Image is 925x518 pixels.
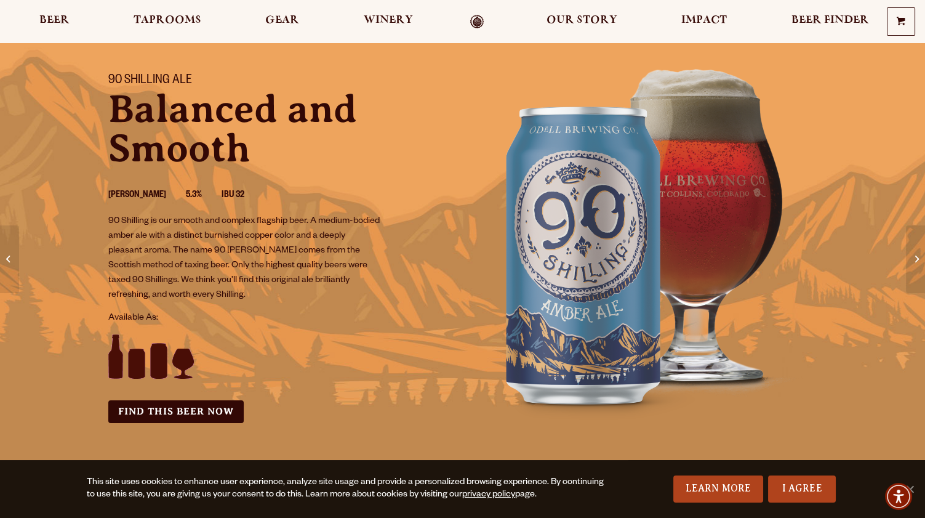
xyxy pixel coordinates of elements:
span: Our Story [547,15,617,25]
span: Gear [265,15,299,25]
a: privacy policy [462,490,515,500]
p: Balanced and Smooth [108,89,448,168]
li: [PERSON_NAME] [108,188,186,204]
span: Impact [681,15,727,25]
a: Taprooms [126,15,209,28]
a: Impact [673,15,735,28]
a: Our Story [539,15,625,28]
a: Learn More [673,476,764,503]
a: Beer [31,15,78,28]
a: I Agree [768,476,836,503]
li: IBU 32 [222,188,264,204]
span: Taprooms [134,15,201,25]
span: Beer [39,15,70,25]
a: Gear [257,15,307,28]
li: 5.3% [186,188,222,204]
a: Beer Finder [783,15,876,28]
div: Accessibility Menu [885,483,912,510]
p: 90 Shilling is our smooth and complex flagship beer. A medium-bodied amber ale with a distinct bu... [108,214,380,303]
a: Odell Home [454,15,500,28]
a: Winery [356,15,421,28]
span: Beer Finder [791,15,868,25]
p: Available As: [108,311,448,326]
div: This site uses cookies to enhance user experience, analyze site usage and provide a personalized ... [87,477,605,501]
a: Find this Beer Now [108,400,244,423]
span: Winery [364,15,413,25]
h1: 90 Shilling Ale [108,73,448,89]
